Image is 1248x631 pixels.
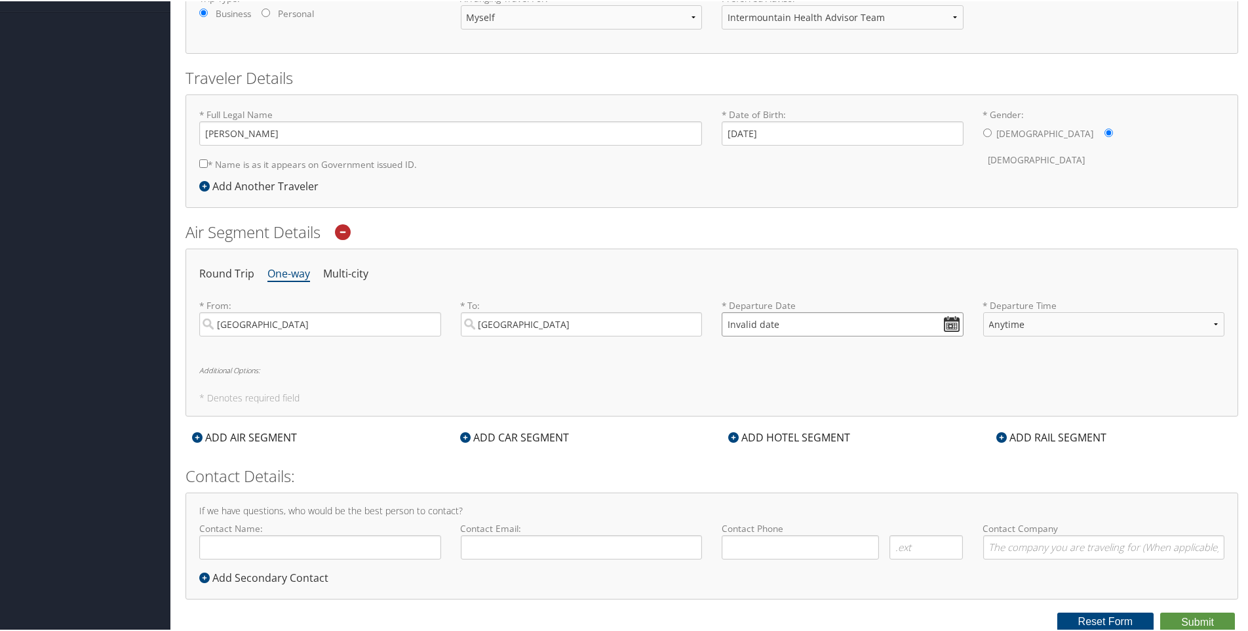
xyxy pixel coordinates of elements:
label: * Departure Date [722,298,964,311]
li: Multi-city [323,261,368,285]
label: Personal [278,6,314,19]
label: [DEMOGRAPHIC_DATA] [997,120,1094,145]
label: * Name is as it appears on Government issued ID. [199,151,417,175]
h4: If we have questions, who would be the best person to contact? [199,505,1224,514]
h5: * Denotes required field [199,392,1224,401]
label: [DEMOGRAPHIC_DATA] [988,146,1085,171]
input: * Date of Birth: [722,120,964,144]
label: Contact Company [983,521,1225,558]
label: Contact Email: [461,521,703,558]
div: ADD HOTEL SEGMENT [722,428,857,444]
li: One-way [267,261,310,285]
label: * Date of Birth: [722,107,964,144]
div: ADD RAIL SEGMENT [990,428,1113,444]
label: Business [216,6,251,19]
button: Submit [1160,611,1235,631]
div: ADD AIR SEGMENT [185,428,303,444]
li: Round Trip [199,261,254,285]
input: Contact Email: [461,534,703,558]
div: ADD CAR SEGMENT [454,428,575,444]
input: * Name is as it appears on Government issued ID. [199,158,208,167]
div: Add Secondary Contact [199,569,335,584]
input: Contact Name: [199,534,441,558]
label: Contact Name: [199,521,441,558]
label: Contact Phone [722,521,964,534]
input: City or Airport Code [199,311,441,335]
div: Add Another Traveler [199,177,325,193]
input: City or Airport Code [461,311,703,335]
input: * Full Legal Name [199,120,702,144]
h2: Air Segment Details [185,220,1238,242]
label: * Full Legal Name [199,107,702,144]
label: * To: [461,298,703,335]
h2: Traveler Details [185,66,1238,88]
input: * Gender:[DEMOGRAPHIC_DATA][DEMOGRAPHIC_DATA] [1104,127,1113,136]
select: * Departure Time [983,311,1225,335]
input: Contact Company [983,534,1225,558]
input: .ext [889,534,963,558]
h2: Contact Details: [185,464,1238,486]
label: * Departure Time [983,298,1225,346]
label: * From: [199,298,441,335]
input: MM/DD/YYYY [722,311,964,335]
h6: Additional Options: [199,365,1224,373]
label: * Gender: [983,107,1225,172]
button: Reset Form [1057,611,1154,630]
input: * Gender:[DEMOGRAPHIC_DATA][DEMOGRAPHIC_DATA] [983,127,992,136]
